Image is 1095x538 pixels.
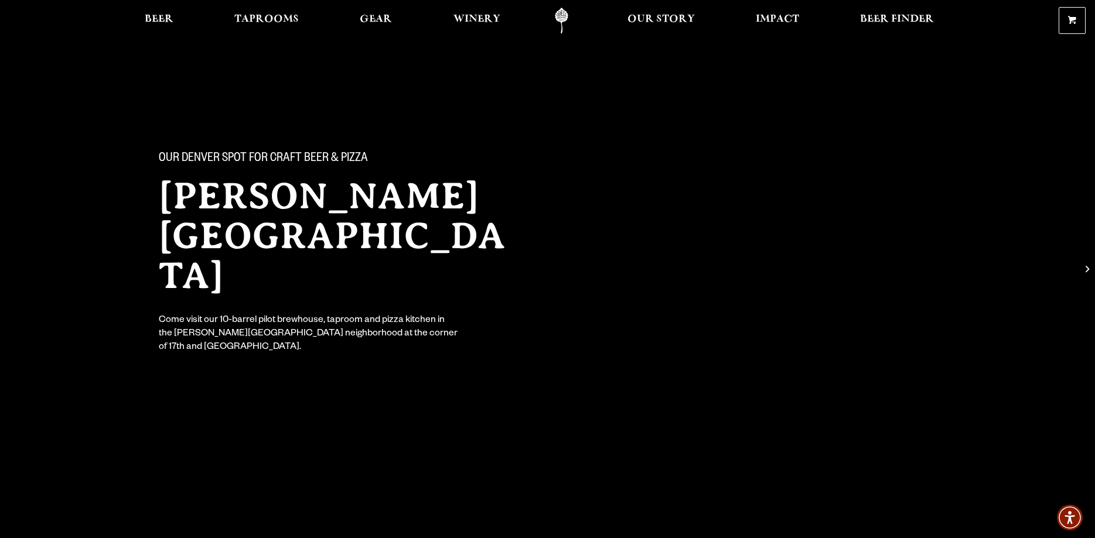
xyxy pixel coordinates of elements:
[756,15,799,24] span: Impact
[860,15,934,24] span: Beer Finder
[145,15,173,24] span: Beer
[453,15,500,24] span: Winery
[748,8,807,34] a: Impact
[159,152,368,167] span: Our Denver spot for craft beer & pizza
[620,8,702,34] a: Our Story
[360,15,392,24] span: Gear
[227,8,306,34] a: Taprooms
[159,176,524,296] h2: [PERSON_NAME][GEOGRAPHIC_DATA]
[446,8,508,34] a: Winery
[352,8,400,34] a: Gear
[627,15,695,24] span: Our Story
[540,8,584,34] a: Odell Home
[234,15,299,24] span: Taprooms
[852,8,942,34] a: Beer Finder
[159,314,459,355] div: Come visit our 10-barrel pilot brewhouse, taproom and pizza kitchen in the [PERSON_NAME][GEOGRAPH...
[137,8,181,34] a: Beer
[1057,505,1083,530] div: Accessibility Menu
